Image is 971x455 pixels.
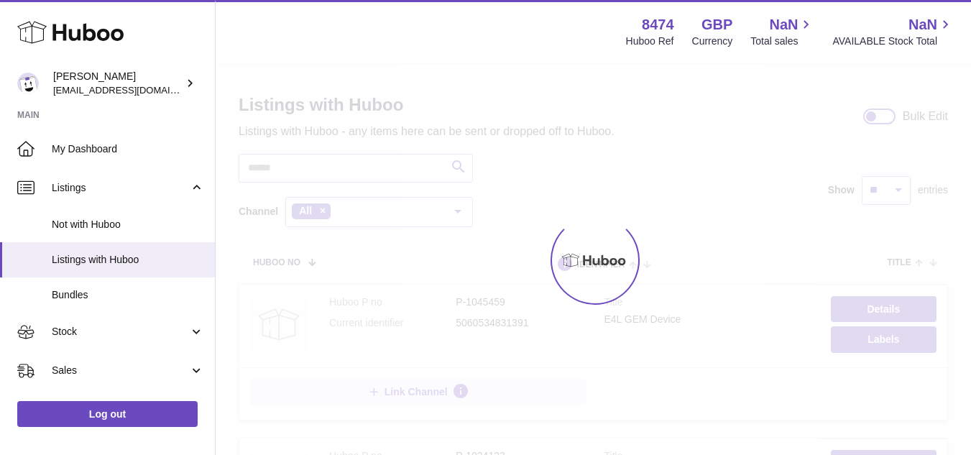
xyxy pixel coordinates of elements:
[750,35,814,48] span: Total sales
[750,15,814,48] a: NaN Total sales
[52,325,189,339] span: Stock
[52,181,189,195] span: Listings
[692,35,733,48] div: Currency
[832,15,954,48] a: NaN AVAILABLE Stock Total
[17,401,198,427] a: Log out
[53,70,183,97] div: [PERSON_NAME]
[626,35,674,48] div: Huboo Ref
[642,15,674,35] strong: 8474
[17,73,39,94] img: internalAdmin-8474@internal.huboo.com
[53,84,211,96] span: [EMAIL_ADDRESS][DOMAIN_NAME]
[52,288,204,302] span: Bundles
[52,142,204,156] span: My Dashboard
[832,35,954,48] span: AVAILABLE Stock Total
[769,15,798,35] span: NaN
[701,15,732,35] strong: GBP
[52,218,204,231] span: Not with Huboo
[52,253,204,267] span: Listings with Huboo
[52,364,189,377] span: Sales
[908,15,937,35] span: NaN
